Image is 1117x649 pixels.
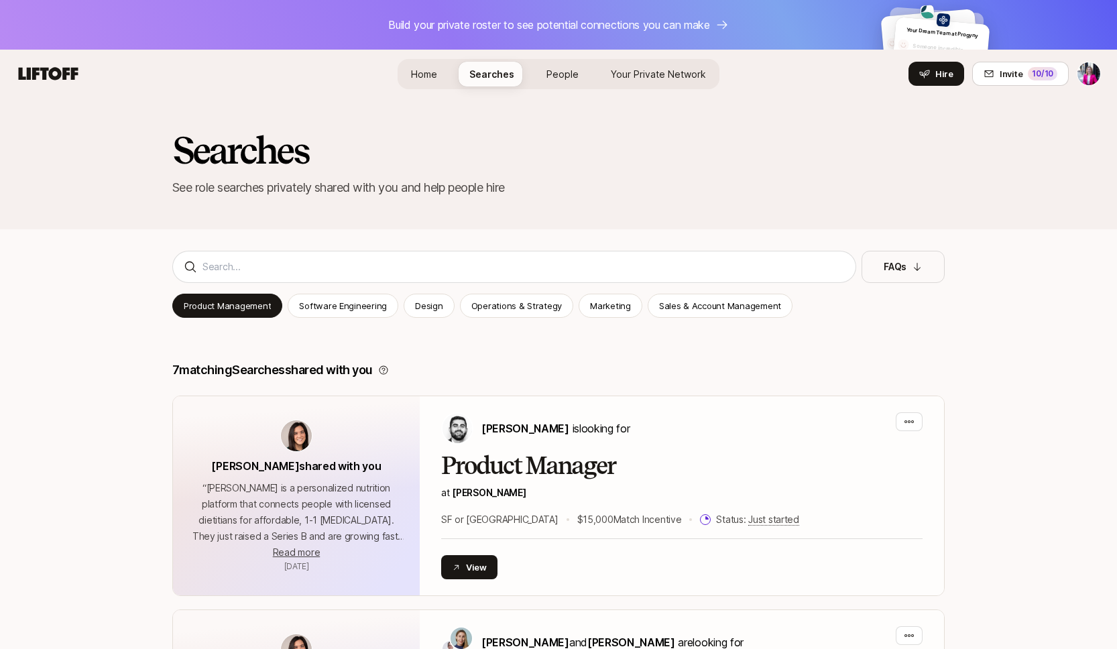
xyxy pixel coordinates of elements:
span: [PERSON_NAME] shared with you [211,459,381,473]
p: SF or [GEOGRAPHIC_DATA] [441,512,558,528]
p: Build your private roster to see potential connections you can make [388,16,710,34]
span: Invite [1000,67,1022,80]
img: default-avatar.svg [897,39,909,51]
p: 7 matching Searches shared with you [172,361,373,379]
span: People [546,68,579,80]
span: Searches [469,68,514,80]
button: Hire [908,62,964,86]
span: Home [411,68,437,80]
span: Your Dream Team at Progyny [906,26,978,39]
p: is looking for [481,420,630,437]
img: 425e94a2_a9b3_4966_9710_b9684d543d94.jpg [920,5,934,19]
span: [PERSON_NAME] [481,636,569,649]
p: Sales & Account Management [659,299,781,312]
input: Search... [202,259,845,275]
p: Operations & Strategy [471,299,563,312]
button: Read more [273,544,320,560]
p: See role searches privately shared with you and help people hire [172,178,945,197]
p: Product Management [184,299,271,312]
p: Software Engineering [299,299,387,312]
img: Meredith Brunette [1077,62,1100,85]
img: Amy Krym [451,628,472,649]
p: $15,000 Match Incentive [577,512,682,528]
p: Status: [716,512,799,528]
span: [PERSON_NAME] [481,422,569,435]
a: Home [400,62,448,86]
button: View [441,555,497,579]
img: Hessam Mostajabi [443,414,472,443]
button: FAQs [862,251,945,283]
a: Your Private Network [600,62,717,86]
span: Hire [935,67,953,80]
a: Searches [459,62,525,86]
p: “ [PERSON_NAME] is a personalized nutrition platform that connects people with licensed dietitian... [189,480,404,544]
span: and [569,636,675,649]
img: avatar-url [281,420,312,451]
h2: Product Manager [441,453,923,479]
p: Marketing [590,299,631,312]
span: Your Private Network [611,68,706,80]
button: Invite10/10 [972,62,1069,86]
div: 10 /10 [1028,67,1057,80]
button: Meredith Brunette [1077,62,1101,86]
a: People [536,62,589,86]
img: default-avatar.svg [886,37,898,49]
span: Read more [273,546,320,558]
a: [PERSON_NAME] [452,487,526,498]
h2: Searches [172,130,308,170]
p: FAQs [884,259,906,275]
span: [PERSON_NAME] [587,636,675,649]
span: Just started [748,514,799,526]
p: at [441,485,923,501]
p: Someone incredible [913,42,984,56]
p: Design [415,299,443,312]
img: e2e65af2_b2ea_47a7_bd3e_192085f2279f.jpg [936,13,950,27]
span: September 22, 2025 10:03am [284,561,309,571]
